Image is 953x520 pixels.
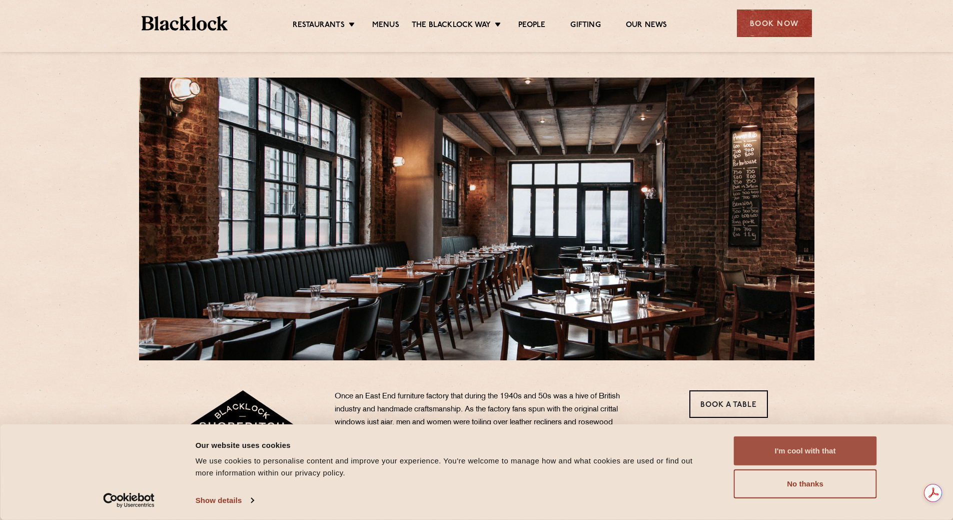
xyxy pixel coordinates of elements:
button: No thanks [734,469,877,498]
img: BL_Textured_Logo-footer-cropped.svg [142,16,228,31]
a: Restaurants [293,21,345,32]
a: The Blacklock Way [412,21,491,32]
div: We use cookies to personalise content and improve your experience. You're welcome to manage how a... [196,455,711,479]
a: People [518,21,545,32]
a: Show details [196,493,254,508]
div: Book Now [737,10,812,37]
a: Our News [626,21,667,32]
a: Book a Table [689,390,768,418]
div: Our website uses cookies [196,439,711,451]
p: Once an East End furniture factory that during the 1940s and 50s was a hive of British industry a... [335,390,630,481]
a: Gifting [570,21,600,32]
a: Menus [372,21,399,32]
button: I'm cool with that [734,436,877,465]
img: Shoreditch-stamp-v2-default.svg [185,390,301,465]
a: Usercentrics Cookiebot - opens in a new window [85,493,173,508]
